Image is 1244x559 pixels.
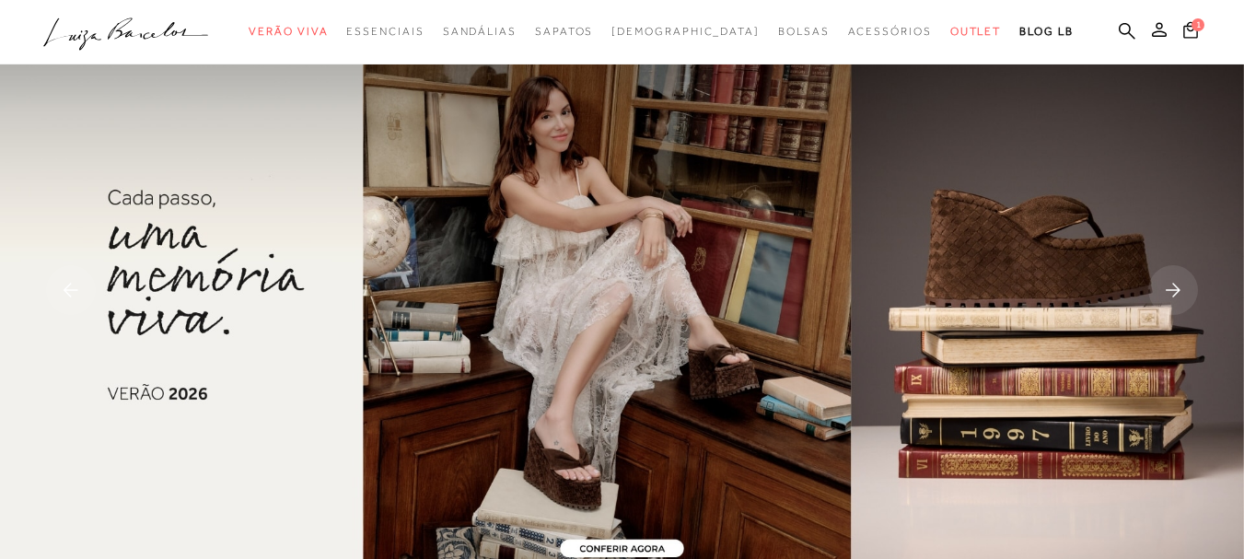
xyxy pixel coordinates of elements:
[778,25,830,38] span: Bolsas
[1178,20,1203,45] button: 1
[611,15,760,49] a: noSubCategoriesText
[848,15,932,49] a: noSubCategoriesText
[950,15,1002,49] a: noSubCategoriesText
[950,25,1002,38] span: Outlet
[535,15,593,49] a: noSubCategoriesText
[249,15,328,49] a: noSubCategoriesText
[535,25,593,38] span: Sapatos
[443,15,517,49] a: noSubCategoriesText
[443,25,517,38] span: Sandálias
[1019,25,1073,38] span: BLOG LB
[249,25,328,38] span: Verão Viva
[346,25,424,38] span: Essenciais
[778,15,830,49] a: noSubCategoriesText
[848,25,932,38] span: Acessórios
[1019,15,1073,49] a: BLOG LB
[1192,18,1204,31] span: 1
[611,25,760,38] span: [DEMOGRAPHIC_DATA]
[346,15,424,49] a: noSubCategoriesText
